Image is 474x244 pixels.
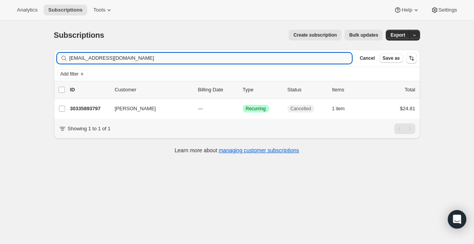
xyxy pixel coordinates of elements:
[406,53,417,64] button: Sort the results
[386,30,410,40] button: Export
[400,106,415,111] span: $24.81
[332,106,345,112] span: 1 item
[219,147,299,153] a: managing customer subscriptions
[380,54,403,63] button: Save as
[48,7,82,13] span: Subscriptions
[115,105,156,113] span: [PERSON_NAME]
[175,146,299,154] p: Learn more about
[198,106,203,111] span: ---
[405,86,415,94] p: Total
[402,7,412,13] span: Help
[291,106,311,112] span: Cancelled
[332,103,353,114] button: 1 item
[110,103,187,115] button: [PERSON_NAME]
[349,32,378,38] span: Bulk updates
[390,32,405,38] span: Export
[68,125,111,133] p: Showing 1 to 1 of 1
[426,5,462,15] button: Settings
[360,55,375,61] span: Cancel
[115,86,192,94] p: Customer
[54,31,104,39] span: Subscriptions
[17,7,37,13] span: Analytics
[332,86,371,94] div: Items
[289,30,341,40] button: Create subscription
[70,103,415,114] div: 30335893797[PERSON_NAME]---SuccessRecurringCancelled1 item$24.81
[70,105,109,113] p: 30335893797
[198,86,237,94] p: Billing Date
[345,30,383,40] button: Bulk updates
[243,86,281,94] div: Type
[383,55,400,61] span: Save as
[89,5,118,15] button: Tools
[287,86,326,94] p: Status
[70,86,415,94] div: IDCustomerBilling DateTypeStatusItemsTotal
[70,86,109,94] p: ID
[44,5,87,15] button: Subscriptions
[356,54,378,63] button: Cancel
[448,210,466,229] div: Open Intercom Messenger
[69,53,352,64] input: Filter subscribers
[57,69,88,79] button: Add filter
[293,32,337,38] span: Create subscription
[394,123,415,134] nav: Pagination
[389,5,424,15] button: Help
[93,7,105,13] span: Tools
[246,106,266,112] span: Recurring
[439,7,457,13] span: Settings
[61,71,79,77] span: Add filter
[12,5,42,15] button: Analytics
